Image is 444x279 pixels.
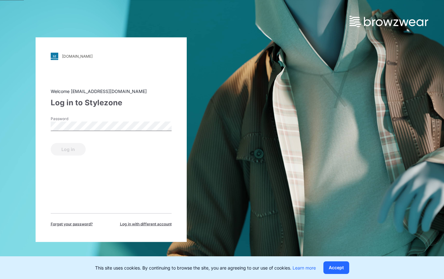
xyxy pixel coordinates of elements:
[95,264,316,271] p: This site uses cookies. By continuing to browse the site, you are agreeing to our use of cookies.
[62,54,93,59] div: [DOMAIN_NAME]
[51,221,93,227] span: Forget your password?
[51,88,172,94] div: Welcome [EMAIL_ADDRESS][DOMAIN_NAME]
[51,97,172,108] div: Log in to Stylezone
[51,116,95,121] label: Password
[51,52,58,60] img: svg+xml;base64,PHN2ZyB3aWR0aD0iMjgiIGhlaWdodD0iMjgiIHZpZXdCb3g9IjAgMCAyOCAyOCIgZmlsbD0ibm9uZSIgeG...
[323,261,349,274] button: Accept
[293,265,316,270] a: Learn more
[120,221,172,227] span: Log in with different account
[51,52,172,60] a: [DOMAIN_NAME]
[350,16,428,27] img: browzwear-logo.73288ffb.svg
